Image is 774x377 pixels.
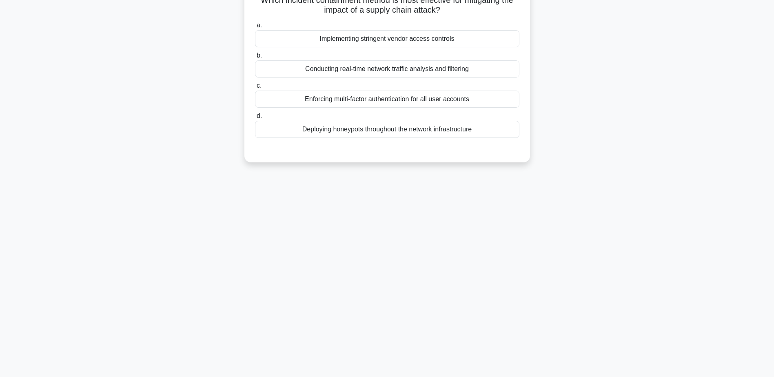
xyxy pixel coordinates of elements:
div: Deploying honeypots throughout the network infrastructure [255,121,519,138]
span: d. [257,112,262,119]
div: Implementing stringent vendor access controls [255,30,519,47]
span: b. [257,52,262,59]
div: Conducting real-time network traffic analysis and filtering [255,60,519,78]
div: Enforcing multi-factor authentication for all user accounts [255,91,519,108]
span: c. [257,82,262,89]
span: a. [257,22,262,29]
